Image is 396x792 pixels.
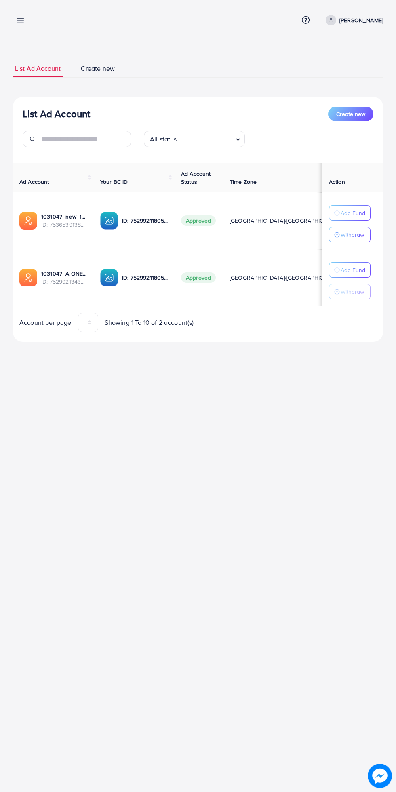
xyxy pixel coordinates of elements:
[230,178,257,186] span: Time Zone
[181,215,216,226] span: Approved
[15,64,61,73] span: List Ad Account
[41,221,87,229] span: ID: 7536539138628403201
[23,108,90,120] h3: List Ad Account
[100,212,118,230] img: ic-ba-acc.ded83a64.svg
[181,170,211,186] span: Ad Account Status
[105,318,194,327] span: Showing 1 To 10 of 2 account(s)
[41,213,87,221] a: 1031047_new_1754737326433
[19,269,37,286] img: ic-ads-acc.e4c84228.svg
[341,230,364,240] p: Withdraw
[41,270,87,278] a: 1031047_A ONE BEDDING_1753196436598
[19,178,49,186] span: Ad Account
[336,110,365,118] span: Create new
[41,278,87,286] span: ID: 7529921343337742352
[329,262,371,278] button: Add Fund
[329,205,371,221] button: Add Fund
[181,272,216,283] span: Approved
[341,287,364,297] p: Withdraw
[41,213,87,229] div: <span class='underline'>1031047_new_1754737326433</span></br>7536539138628403201
[230,217,342,225] span: [GEOGRAPHIC_DATA]/[GEOGRAPHIC_DATA]
[144,131,245,147] div: Search for option
[329,178,345,186] span: Action
[322,15,383,25] a: [PERSON_NAME]
[148,133,179,145] span: All status
[19,318,72,327] span: Account per page
[329,227,371,242] button: Withdraw
[41,270,87,286] div: <span class='underline'>1031047_A ONE BEDDING_1753196436598</span></br>7529921343337742352
[100,269,118,286] img: ic-ba-acc.ded83a64.svg
[230,274,342,282] span: [GEOGRAPHIC_DATA]/[GEOGRAPHIC_DATA]
[100,178,128,186] span: Your BC ID
[341,265,365,275] p: Add Fund
[81,64,115,73] span: Create new
[19,212,37,230] img: ic-ads-acc.e4c84228.svg
[122,216,168,225] p: ID: 7529921180598337552
[328,107,373,121] button: Create new
[341,208,365,218] p: Add Fund
[122,273,168,282] p: ID: 7529921180598337552
[368,764,392,788] img: image
[329,284,371,299] button: Withdraw
[179,132,232,145] input: Search for option
[339,15,383,25] p: [PERSON_NAME]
